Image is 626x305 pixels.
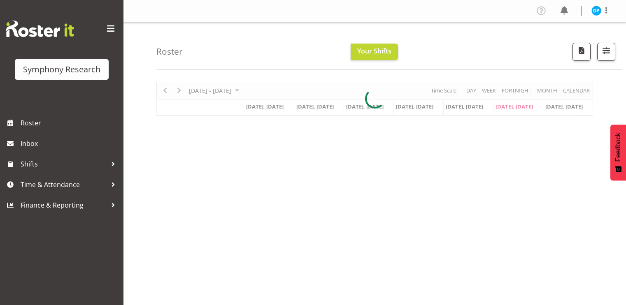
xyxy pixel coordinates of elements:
[591,6,601,16] img: divyadeep-parmar11611.jpg
[597,43,615,61] button: Filter Shifts
[6,21,74,37] img: Rosterit website logo
[23,63,100,76] div: Symphony Research
[21,199,107,211] span: Finance & Reporting
[351,44,398,60] button: Your Shifts
[614,133,622,162] span: Feedback
[21,137,119,150] span: Inbox
[610,125,626,180] button: Feedback - Show survey
[357,46,391,55] span: Your Shifts
[156,47,183,56] h4: Roster
[21,117,119,129] span: Roster
[21,158,107,170] span: Shifts
[21,178,107,191] span: Time & Attendance
[572,43,591,61] button: Download a PDF of the roster according to the set date range.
